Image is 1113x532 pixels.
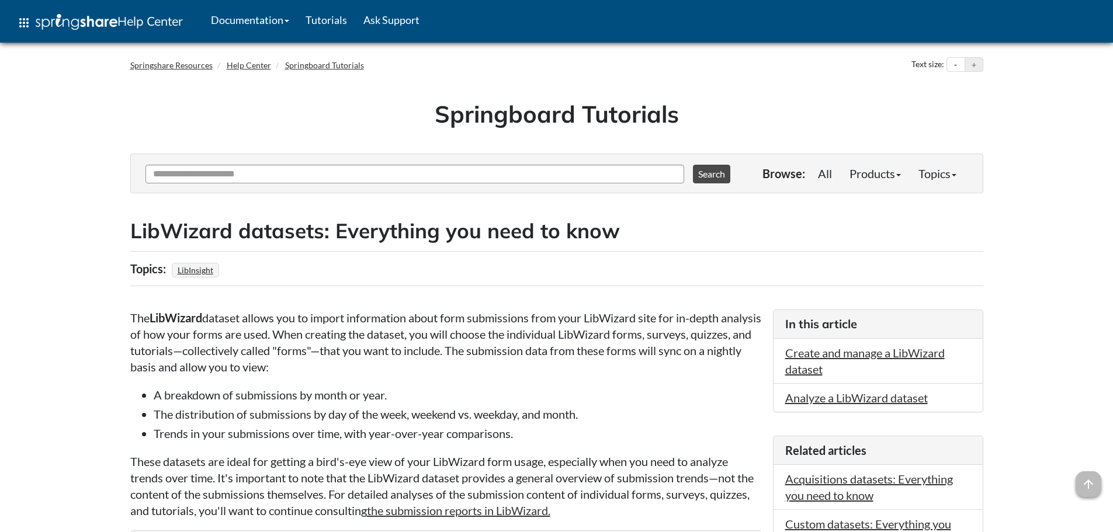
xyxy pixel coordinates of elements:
[785,472,953,502] a: Acquisitions datasets: Everything you need to know
[762,165,805,182] p: Browse:
[139,98,975,130] h1: Springboard Tutorials
[910,162,965,185] a: Topics
[965,58,983,72] button: Increase text size
[130,60,213,70] a: Springshare Resources
[785,443,866,457] span: Related articles
[297,5,355,34] a: Tutorials
[130,258,169,280] div: Topics:
[809,162,841,185] a: All
[130,453,761,519] p: These datasets are ideal for getting a bird's-eye view of your LibWizard form usage, especially w...
[285,60,364,70] a: Springboard Tutorials
[130,310,761,375] p: The dataset allows you to import information about form submissions from your LibWizard site for ...
[355,5,428,34] a: Ask Support
[367,503,550,517] a: the submission reports in LibWizard.
[36,14,117,30] img: Springshare
[17,16,31,30] span: apps
[1076,472,1101,486] a: arrow_upward
[947,58,965,72] button: Decrease text size
[693,165,730,183] button: Search
[785,346,945,376] a: Create and manage a LibWizard dataset
[227,60,271,70] a: Help Center
[1076,471,1101,497] span: arrow_upward
[785,316,971,332] h3: In this article
[785,391,928,405] a: Analyze a LibWizard dataset
[130,217,983,245] h2: LibWizard datasets: Everything you need to know
[150,311,202,325] strong: LibWizard
[9,5,191,40] a: apps Help Center
[203,5,297,34] a: Documentation
[154,387,761,403] li: A breakdown of submissions by month or year.
[117,13,183,29] span: Help Center
[909,57,946,72] div: Text size:
[176,262,215,279] a: LibInsight
[154,406,761,422] li: The distribution of submissions by day of the week, weekend vs. weekday, and month.
[154,425,761,441] li: Trends in your submissions over time, with year-over-year comparisons.
[841,162,910,185] a: Products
